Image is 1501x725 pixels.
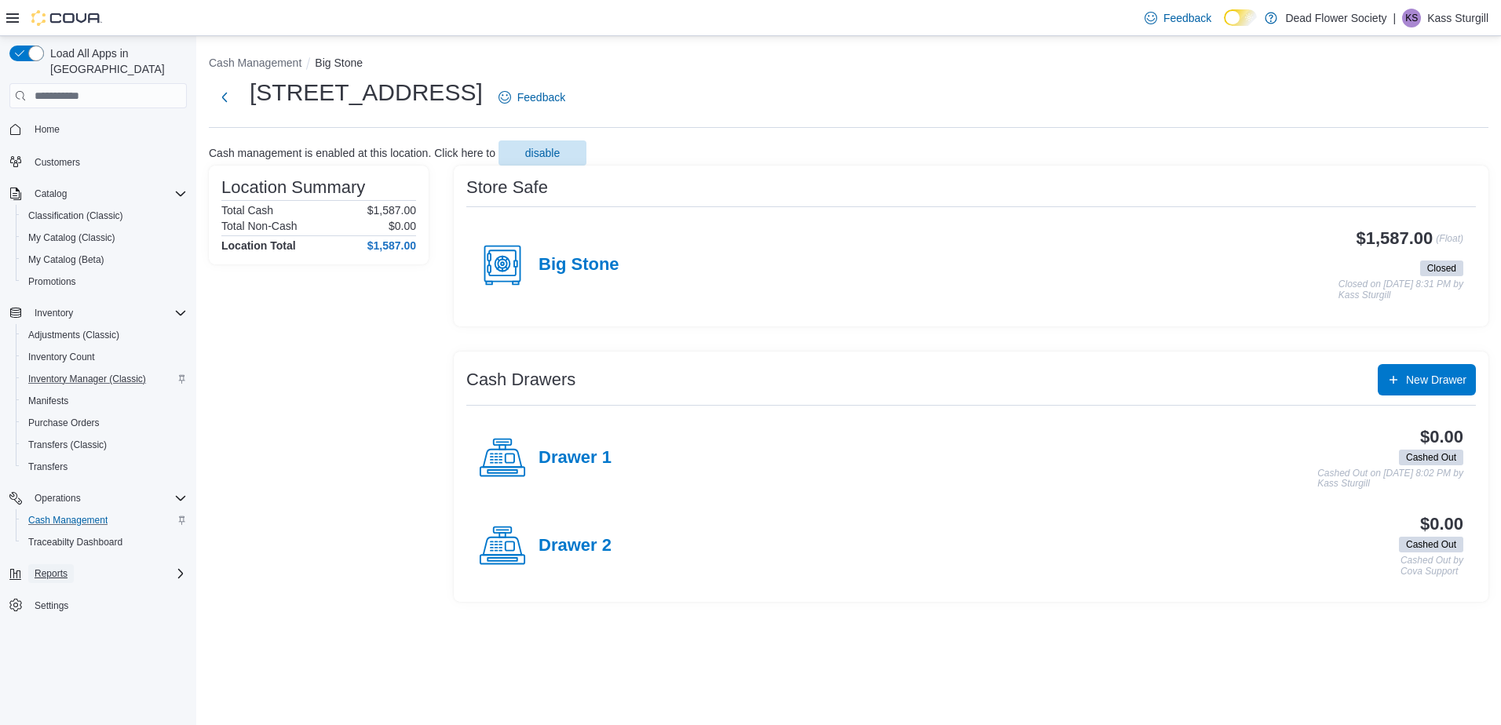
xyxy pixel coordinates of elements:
[492,82,572,113] a: Feedback
[209,147,495,159] p: Cash management is enabled at this location. Click here to
[22,457,187,476] span: Transfers
[28,514,108,526] span: Cash Management
[221,220,298,232] h6: Total Non-Cash
[22,435,113,454] a: Transfers (Classic)
[466,178,548,197] h3: Store Safe
[1401,556,1463,577] p: Cashed Out by Cova Support
[22,392,187,410] span: Manifests
[22,533,129,552] a: Traceabilty Dashboard
[16,390,193,412] button: Manifests
[28,275,76,288] span: Promotions
[315,56,363,69] button: Big Stone
[28,536,122,548] span: Traceabilty Dashboard
[28,119,187,139] span: Home
[3,183,193,205] button: Catalog
[35,492,81,505] span: Operations
[3,118,193,140] button: Home
[22,348,101,366] a: Inventory Count
[28,489,87,508] button: Operations
[22,370,187,388] span: Inventory Manager (Classic)
[1338,279,1463,301] p: Closed on [DATE] 8:31 PM by Kass Sturgill
[16,509,193,531] button: Cash Management
[22,228,187,247] span: My Catalog (Classic)
[28,209,123,222] span: Classification (Classic)
[209,82,240,113] button: Next
[35,123,60,136] span: Home
[1427,261,1456,275] span: Closed
[209,55,1488,74] nav: An example of EuiBreadcrumbs
[22,250,187,269] span: My Catalog (Beta)
[221,204,273,217] h6: Total Cash
[16,434,193,456] button: Transfers (Classic)
[1357,229,1433,248] h3: $1,587.00
[22,250,111,269] a: My Catalog (Beta)
[221,178,365,197] h3: Location Summary
[539,536,612,556] h4: Drawer 2
[22,533,187,552] span: Traceabilty Dashboard
[1163,10,1211,26] span: Feedback
[22,511,114,530] a: Cash Management
[16,249,193,271] button: My Catalog (Beta)
[525,145,560,161] span: disable
[28,329,119,341] span: Adjustments (Classic)
[367,204,416,217] p: $1,587.00
[35,156,80,169] span: Customers
[1317,468,1463,490] p: Cashed Out on [DATE] 8:02 PM by Kass Sturgill
[1427,9,1488,27] p: Kass Sturgill
[35,567,68,580] span: Reports
[28,373,146,385] span: Inventory Manager (Classic)
[1402,9,1421,27] div: Kass Sturgill
[28,151,187,171] span: Customers
[1405,9,1418,27] span: KS
[1285,9,1386,27] p: Dead Flower Society
[16,368,193,390] button: Inventory Manager (Classic)
[22,414,187,432] span: Purchase Orders
[22,435,187,454] span: Transfers (Classic)
[35,307,73,319] span: Inventory
[28,489,187,508] span: Operations
[3,563,193,585] button: Reports
[16,531,193,553] button: Traceabilty Dashboard
[1406,372,1466,388] span: New Drawer
[209,56,301,69] button: Cash Management
[499,140,586,166] button: disable
[28,120,66,139] a: Home
[22,272,82,291] a: Promotions
[22,206,187,225] span: Classification (Classic)
[28,564,74,583] button: Reports
[28,596,187,615] span: Settings
[539,255,619,275] h4: Big Stone
[16,412,193,434] button: Purchase Orders
[28,596,75,615] a: Settings
[22,206,130,225] a: Classification (Classic)
[16,346,193,368] button: Inventory Count
[22,511,187,530] span: Cash Management
[22,326,187,344] span: Adjustments (Classic)
[28,231,115,244] span: My Catalog (Classic)
[1399,450,1463,465] span: Cashed Out
[517,89,565,105] span: Feedback
[1420,428,1463,446] h3: $0.00
[22,228,122,247] a: My Catalog (Classic)
[16,271,193,293] button: Promotions
[22,457,74,476] a: Transfers
[28,395,68,407] span: Manifests
[31,10,102,26] img: Cova
[22,370,152,388] a: Inventory Manager (Classic)
[1436,229,1463,257] p: (Float)
[28,153,86,172] a: Customers
[22,326,126,344] a: Adjustments (Classic)
[28,439,107,451] span: Transfers (Classic)
[28,417,100,429] span: Purchase Orders
[1138,2,1218,34] a: Feedback
[9,111,187,658] nav: Complex example
[367,239,416,252] h4: $1,587.00
[28,304,187,322] span: Inventory
[16,205,193,227] button: Classification (Classic)
[1393,9,1397,27] p: |
[389,220,416,232] p: $0.00
[16,227,193,249] button: My Catalog (Classic)
[1406,537,1456,552] span: Cashed Out
[221,239,296,252] h4: Location Total
[539,448,612,468] h4: Drawer 1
